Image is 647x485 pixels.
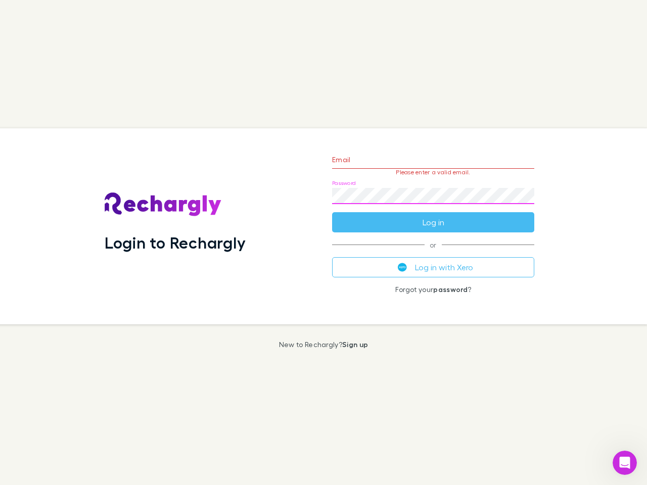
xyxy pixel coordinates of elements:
[332,212,534,232] button: Log in
[332,169,534,176] p: Please enter a valid email.
[332,257,534,277] button: Log in with Xero
[613,451,637,475] iframe: Intercom live chat
[342,340,368,349] a: Sign up
[332,179,356,187] label: Password
[105,192,222,217] img: Rechargly's Logo
[433,285,468,294] a: password
[279,341,368,349] p: New to Rechargly?
[332,285,534,294] p: Forgot your ?
[398,263,407,272] img: Xero's logo
[105,233,246,252] h1: Login to Rechargly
